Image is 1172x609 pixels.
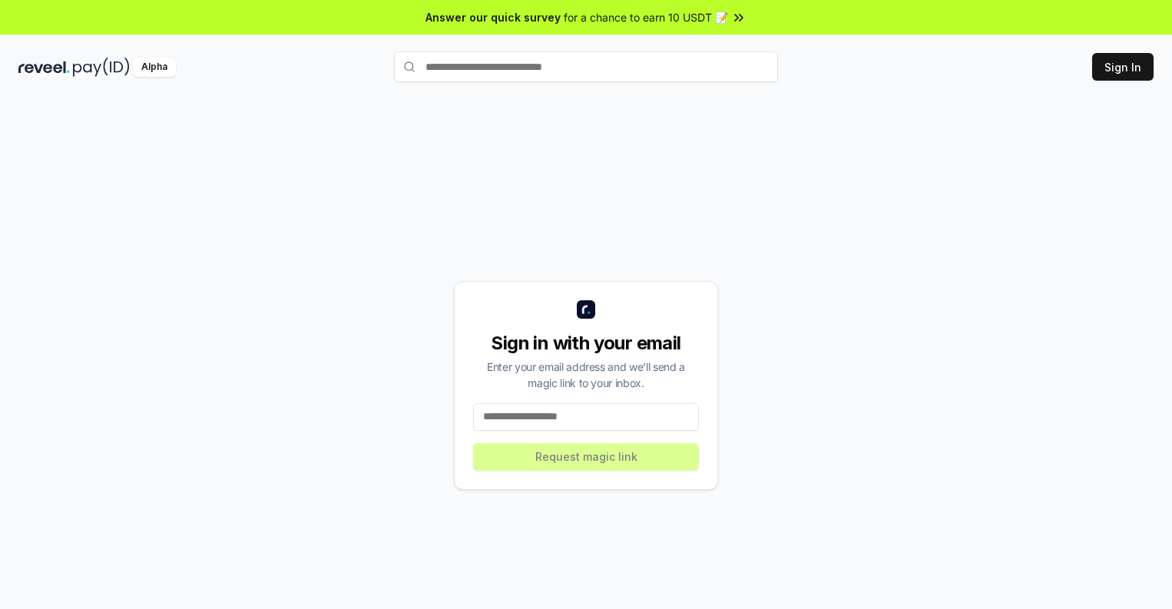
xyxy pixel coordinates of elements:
[133,58,176,77] div: Alpha
[473,331,699,356] div: Sign in with your email
[18,58,70,77] img: reveel_dark
[564,9,728,25] span: for a chance to earn 10 USDT 📝
[73,58,130,77] img: pay_id
[577,300,595,319] img: logo_small
[425,9,561,25] span: Answer our quick survey
[1092,53,1154,81] button: Sign In
[473,359,699,391] div: Enter your email address and we’ll send a magic link to your inbox.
